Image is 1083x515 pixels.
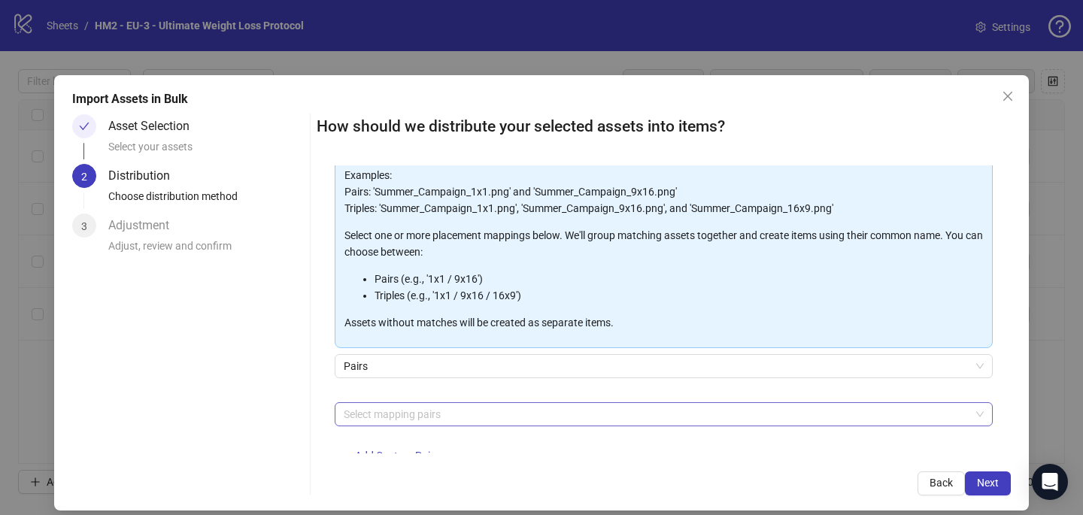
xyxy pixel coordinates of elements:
[108,164,182,188] div: Distribution
[81,220,87,232] span: 3
[930,477,953,489] span: Back
[344,314,983,331] p: Assets without matches will be created as separate items.
[108,138,304,164] div: Select your assets
[108,114,202,138] div: Asset Selection
[1032,464,1068,500] div: Open Intercom Messenger
[72,90,1011,108] div: Import Assets in Bulk
[79,121,89,132] span: check
[1002,90,1014,102] span: close
[965,471,1011,495] button: Next
[375,271,983,287] li: Pairs (e.g., '1x1 / 9x16')
[108,188,304,214] div: Choose distribution method
[996,84,1020,108] button: Close
[108,238,304,263] div: Adjust, review and confirm
[344,227,983,260] p: Select one or more placement mappings below. We'll group matching assets together and create item...
[335,444,446,468] button: + Add Custom Pair
[108,214,181,238] div: Adjustment
[977,477,999,489] span: Next
[375,287,983,304] li: Triples (e.g., '1x1 / 9x16 / 16x9')
[347,450,434,462] span: + Add Custom Pair
[344,167,983,217] p: Examples: Pairs: 'Summer_Campaign_1x1.png' and 'Summer_Campaign_9x16.png' Triples: 'Summer_Campai...
[317,114,1011,139] h2: How should we distribute your selected assets into items?
[81,171,87,183] span: 2
[918,471,965,495] button: Back
[344,355,984,377] span: Pairs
